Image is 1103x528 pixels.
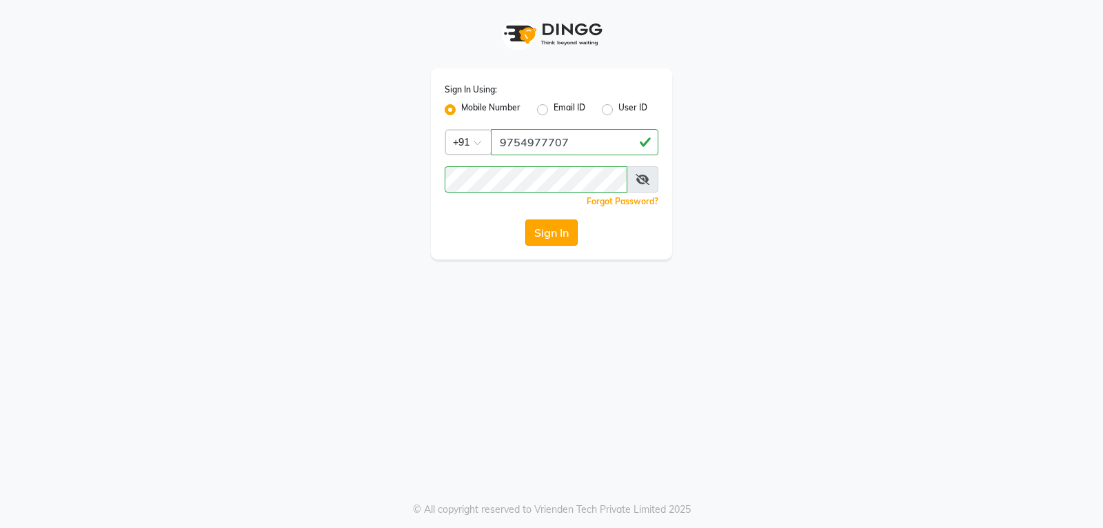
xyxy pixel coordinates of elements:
input: Username [445,166,627,193]
label: Mobile Number [461,101,520,118]
label: Email ID [554,101,585,118]
input: Username [491,129,658,155]
label: User ID [618,101,647,118]
img: logo1.svg [496,14,607,55]
label: Sign In Using: [445,84,497,96]
button: Sign In [525,219,578,246]
a: Forgot Password? [587,196,658,206]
